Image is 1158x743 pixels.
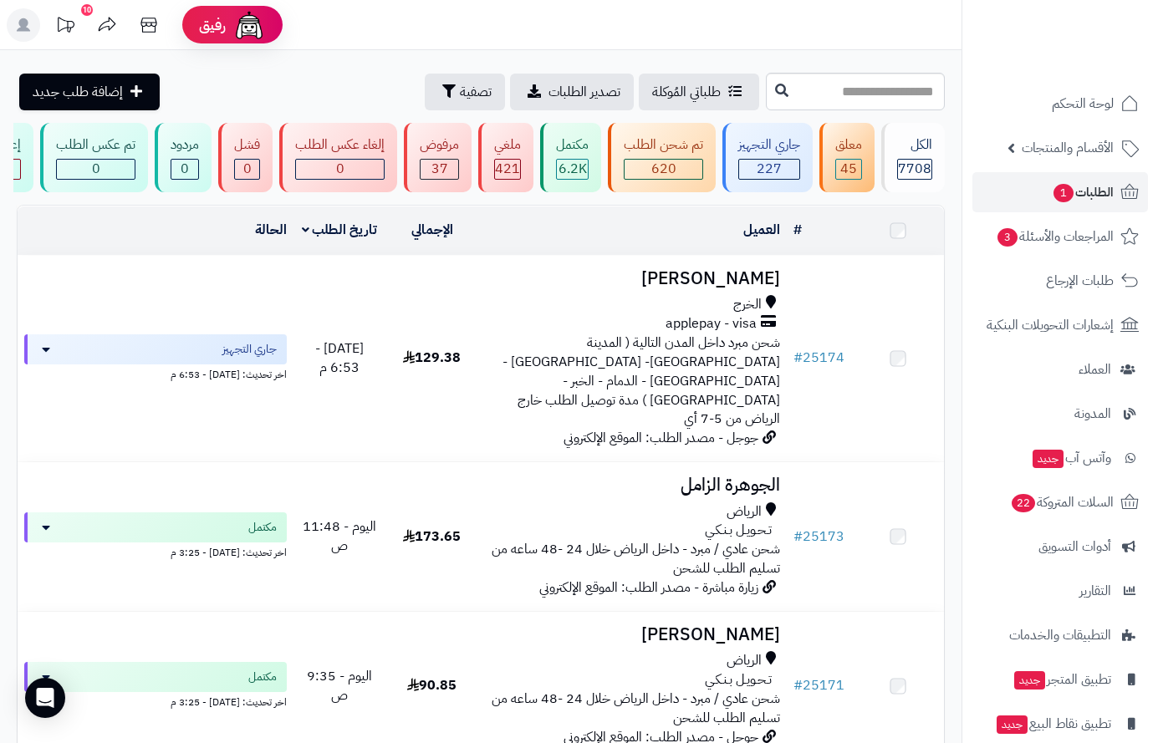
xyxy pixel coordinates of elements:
[510,74,634,110] a: تصدير الطلبات
[793,348,803,368] span: #
[727,502,762,522] span: الرياض
[1022,136,1114,160] span: الأقسام والمنتجات
[1014,671,1045,690] span: جديد
[296,160,384,179] div: 0
[624,135,703,155] div: تم شحن الطلب
[835,135,862,155] div: معلق
[972,659,1148,700] a: تطبيق المتجرجديد
[651,159,676,179] span: 620
[199,15,226,35] span: رفيق
[1031,446,1111,470] span: وآتس آب
[495,159,520,179] span: 421
[171,160,198,179] div: 0
[639,74,759,110] a: طلباتي المُوكلة
[1009,623,1111,647] span: التطبيقات والخدمات
[494,135,521,155] div: ملغي
[840,159,857,179] span: 45
[234,135,260,155] div: فشل
[431,159,448,179] span: 37
[485,476,780,495] h3: الجوهرة الزامل
[81,4,93,16] div: 10
[997,228,1018,247] span: 3
[37,123,151,192] a: تم عكس الطلب 0
[315,338,364,378] span: [DATE] - 6:53 م
[605,123,719,192] a: تم شحن الطلب 620
[757,159,782,179] span: 227
[307,666,372,705] span: اليوم - 9:35 ص
[222,341,277,358] span: جاري التجهيز
[248,519,277,536] span: مكتمل
[793,348,844,368] a: #25174
[460,82,492,102] span: تصفية
[539,578,758,598] span: زيارة مباشرة - مصدر الطلب: الموقع الإلكتروني
[743,220,780,240] a: العميل
[996,225,1114,248] span: المراجعات والأسئلة
[972,482,1148,522] a: السلات المتروكة22
[793,675,803,695] span: #
[666,314,757,333] span: applepay - visa
[972,84,1148,124] a: لوحة التحكم
[972,349,1148,389] a: العملاء
[492,689,780,728] span: شحن عادي / مبرد - داخل الرياض خلال 24 -48 ساعه من تسليم الطلب للشحن
[44,8,86,46] a: تحديثات المنصة
[1046,269,1114,293] span: طلبات الإرجاع
[836,160,861,179] div: 45
[793,220,802,240] a: #
[485,625,780,644] h3: [PERSON_NAME]
[420,135,459,155] div: مرفوض
[1013,668,1111,691] span: تطبيق المتجر
[425,74,505,110] button: تصفية
[1053,184,1074,202] span: 1
[972,394,1148,434] a: المدونة
[897,135,932,155] div: الكل
[255,220,287,240] a: الحالة
[537,123,605,192] a: مكتمل 6.2K
[1038,535,1111,558] span: أدوات التسويق
[793,527,844,547] a: #25173
[972,305,1148,345] a: إشعارات التحويلات البنكية
[235,160,259,179] div: 0
[407,675,457,695] span: 90.85
[57,160,135,179] div: 0
[495,160,520,179] div: 421
[705,670,772,690] span: تـحـويـل بـنـكـي
[548,82,620,102] span: تصدير الطلبات
[19,74,160,110] a: إضافة طلب جديد
[1052,92,1114,115] span: لوحة التحكم
[492,539,780,578] span: شحن عادي / مبرد - داخل الرياض خلال 24 -48 ساعه من تسليم الطلب للشحن
[972,172,1148,212] a: الطلبات1
[995,712,1111,735] span: تطبيق نقاط البيع
[1033,450,1064,468] span: جديد
[898,159,931,179] span: 7708
[181,159,189,179] span: 0
[972,527,1148,567] a: أدوات التسويق
[878,123,948,192] a: الكل7708
[403,348,461,368] span: 129.38
[816,123,878,192] a: معلق 45
[303,517,376,556] span: اليوم - 11:48 ص
[727,651,762,670] span: الرياض
[1010,491,1114,514] span: السلات المتروكة
[972,438,1148,478] a: وآتس آبجديد
[1074,402,1111,425] span: المدونة
[564,428,758,448] span: جوجل - مصدر الطلب: الموقع الإلكتروني
[215,123,276,192] a: فشل 0
[24,542,287,560] div: اخر تحديث: [DATE] - 3:25 م
[1012,494,1035,512] span: 22
[232,8,266,42] img: ai-face.png
[972,615,1148,655] a: التطبيقات والخدمات
[556,135,589,155] div: مكتمل
[559,159,587,179] span: 6.2K
[793,675,844,695] a: #25171
[151,123,215,192] a: مردود 0
[92,159,100,179] span: 0
[243,159,252,179] span: 0
[336,159,344,179] span: 0
[475,123,537,192] a: ملغي 421
[557,160,588,179] div: 6186
[24,692,287,710] div: اخر تحديث: [DATE] - 3:25 م
[248,669,277,685] span: مكتمل
[56,135,135,155] div: تم عكس الطلب
[403,527,461,547] span: 173.65
[276,123,400,192] a: إلغاء عكس الطلب 0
